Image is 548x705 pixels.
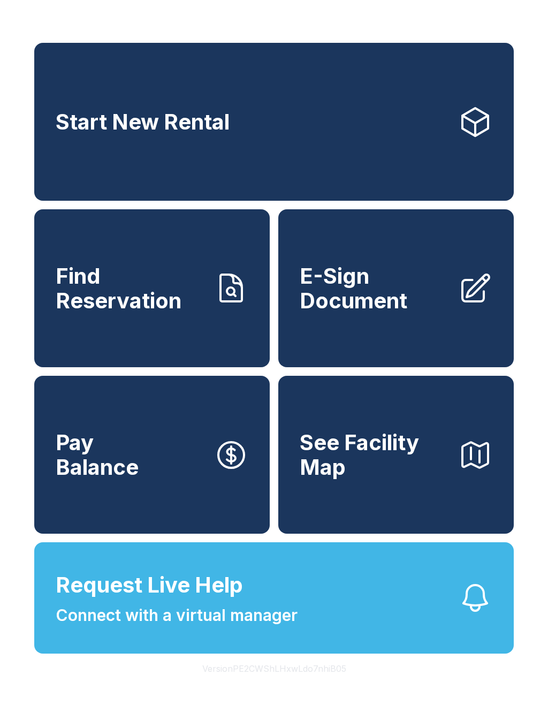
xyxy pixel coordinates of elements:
[194,654,355,684] button: VersionPE2CWShLHxwLdo7nhiB05
[56,569,243,601] span: Request Live Help
[34,209,270,367] a: Find Reservation
[278,209,514,367] a: E-Sign Document
[56,110,230,134] span: Start New Rental
[300,264,450,313] span: E-Sign Document
[56,430,139,479] span: Pay Balance
[34,43,514,201] a: Start New Rental
[56,264,205,313] span: Find Reservation
[34,376,270,534] a: PayBalance
[34,542,514,654] button: Request Live HelpConnect with a virtual manager
[56,603,298,627] span: Connect with a virtual manager
[278,376,514,534] button: See Facility Map
[300,430,450,479] span: See Facility Map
